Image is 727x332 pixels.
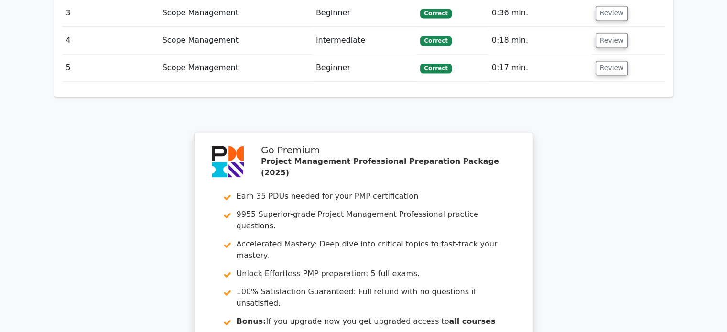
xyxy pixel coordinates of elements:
button: Review [596,61,628,75]
span: Correct [420,64,451,73]
td: Intermediate [312,27,417,54]
td: 0:17 min. [488,54,592,82]
td: 5 [62,54,159,82]
td: Scope Management [159,54,312,82]
td: 0:18 min. [488,27,592,54]
td: Scope Management [159,27,312,54]
button: Review [596,33,628,48]
span: Correct [420,36,451,45]
button: Review [596,6,628,21]
span: Correct [420,9,451,18]
td: Beginner [312,54,417,82]
td: 4 [62,27,159,54]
